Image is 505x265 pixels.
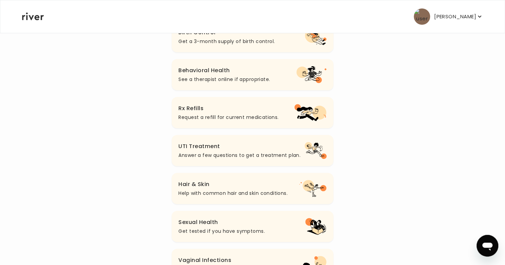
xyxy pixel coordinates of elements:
button: user avatar[PERSON_NAME] [414,8,483,25]
h3: UTI Treatment [178,142,300,151]
iframe: Button to launch messaging window [477,235,498,257]
p: Request a refill for current medications. [178,113,278,121]
button: UTI TreatmentAnswer a few questions to get a treatment plan. [172,135,333,166]
button: Sexual HealthGet tested if you have symptoms. [172,211,333,242]
h3: Vaginal Infections [178,256,297,265]
h3: Hair & Skin [178,180,288,189]
button: Rx RefillsRequest a refill for current medications. [172,97,333,128]
p: Answer a few questions to get a treatment plan. [178,151,300,159]
button: Hair & SkinHelp with common hair and skin conditions. [172,173,333,204]
h3: Behavioral Health [178,66,270,75]
p: [PERSON_NAME] [434,12,476,21]
p: Help with common hair and skin conditions. [178,189,288,197]
p: Get tested if you have symptoms. [178,227,265,235]
h3: Sexual Health [178,218,265,227]
button: Behavioral HealthSee a therapist online if appropriate. [172,59,333,90]
p: See a therapist online if appropriate. [178,75,270,83]
p: Get a 3-month supply of birth control. [178,37,275,45]
button: Birth ControlGet a 3-month supply of birth control. [172,21,333,52]
img: user avatar [414,8,430,25]
h3: Rx Refills [178,104,278,113]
